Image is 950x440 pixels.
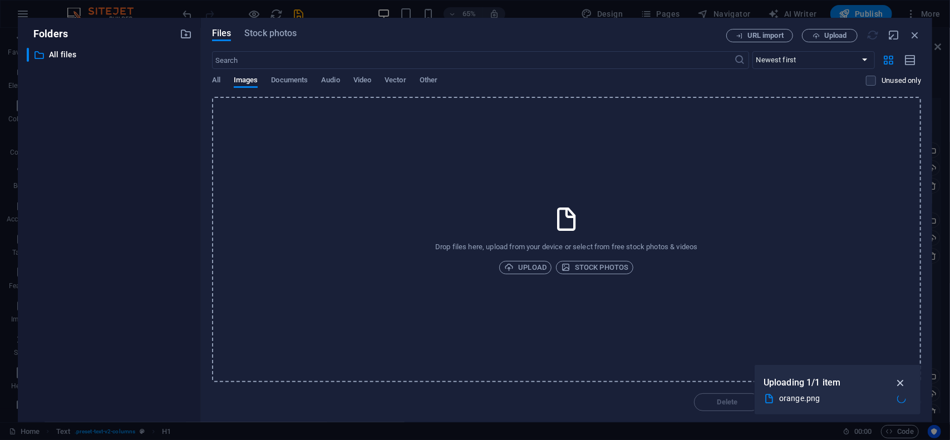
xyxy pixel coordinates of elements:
[802,29,858,42] button: Upload
[504,261,547,274] span: Upload
[385,73,406,89] span: Vector
[747,32,784,39] span: URL import
[726,29,793,42] button: URL import
[212,51,735,69] input: Search
[244,27,297,40] span: Stock photos
[561,261,628,274] span: Stock photos
[180,28,192,40] i: Create new folder
[779,392,888,405] div: orange.png
[27,27,68,41] p: Folders
[556,261,633,274] button: Stock photos
[435,242,697,252] p: Drop files here, upload from your device or select from free stock photos & videos
[764,375,841,390] p: Uploading 1/1 item
[212,27,232,40] span: Files
[888,29,900,41] i: Minimize
[824,32,847,39] span: Upload
[27,48,29,62] div: ​
[49,48,171,61] p: All files
[882,76,921,86] p: Displays only files that are not in use on the website. Files added during this session can still...
[321,73,339,89] span: Audio
[909,29,921,41] i: Close
[499,261,552,274] button: Upload
[353,73,371,89] span: Video
[234,73,258,89] span: Images
[271,73,308,89] span: Documents
[212,73,220,89] span: All
[420,73,437,89] span: Other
